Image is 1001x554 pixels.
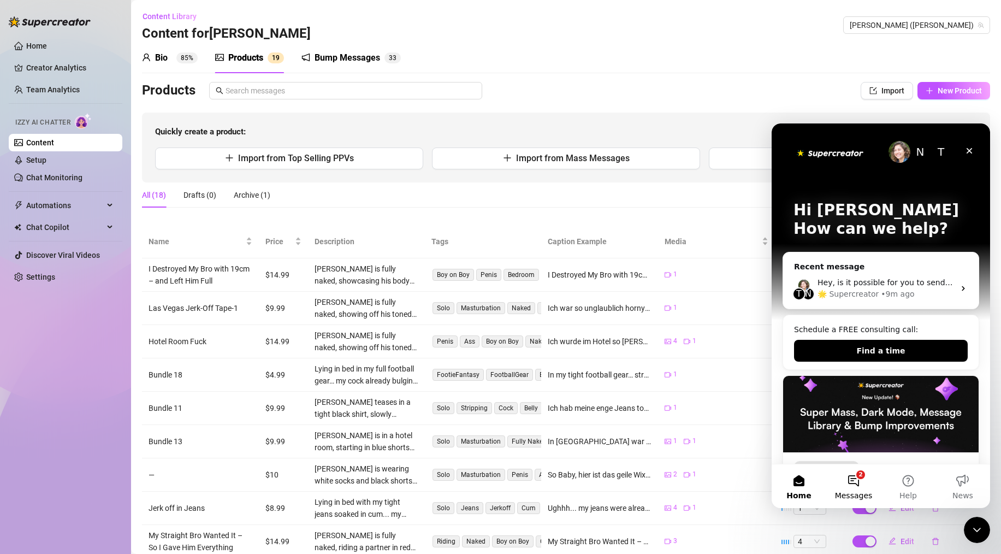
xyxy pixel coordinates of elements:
[155,148,423,169] button: Import from Top Selling PPVs
[692,469,696,480] span: 1
[665,235,760,247] span: Media
[14,223,21,231] img: Chat Copilot
[923,533,948,550] button: delete
[978,22,984,28] span: team
[494,402,518,414] span: Cock
[772,123,990,508] iframe: Intercom live chat
[433,369,484,381] span: FootieFantasy
[183,189,216,201] div: Drafts (0)
[259,325,308,358] td: $14.99
[393,54,396,62] span: 3
[315,496,418,520] div: Lying in bed with my tight jeans soaked in cum... my cock rock hard, I stroke until I can’t hold ...
[535,469,555,481] span: Abs
[15,117,70,128] span: Izzy AI Chatter
[485,502,515,514] span: Jerkoff
[143,12,197,21] span: Content Library
[26,219,104,236] span: Chat Copilot
[216,87,223,95] span: search
[75,113,92,129] img: AI Chatter
[265,235,293,247] span: Price
[673,403,677,413] span: 1
[433,269,474,281] span: Boy on Boy
[155,127,246,137] strong: Quickly create a product:
[22,201,196,212] div: Schedule a FREE consulting call:
[548,302,651,314] div: Ich war so unglaublich horny in [GEOGRAPHIC_DATA], dass ich mir heftig einen runtergeholt und mic...
[142,8,205,25] button: Content Library
[142,258,259,292] td: I Destroyed My Bro with 19cm – and Left Him Full
[234,189,270,201] div: Archive (1)
[548,535,651,547] div: My Straight Bro Wanted It – So I Gave Him Everything Er war immer der Tough Guy. Fußball. Duschen...
[665,372,671,378] span: video-camera
[520,402,542,414] span: Belly
[665,505,671,511] span: picture
[535,369,585,381] span: BulgeInShorts
[22,216,196,238] button: Find a time
[315,263,418,287] div: [PERSON_NAME] is fully naked, showcasing his body and hard cock in a steamy bedroom setting. He p...
[259,292,308,325] td: $9.99
[889,537,896,545] span: edit
[507,469,532,481] span: Penis
[181,368,202,376] span: News
[142,189,166,201] div: All (18)
[457,502,483,514] span: Jeans
[301,53,310,62] span: notification
[880,533,923,550] button: Edit
[503,154,512,162] span: plus
[673,436,677,446] span: 1
[665,272,671,278] span: video-camera
[142,458,259,492] td: —
[798,535,822,547] span: 4
[507,435,551,447] span: Fully Naked
[11,252,208,402] div: Super Mass, Dark Mode, Message Library & Bump ImprovementsFeature update
[665,438,671,445] span: picture
[142,53,151,62] span: user
[861,82,913,99] button: Import
[26,173,82,182] a: Chat Monitoring
[673,336,677,346] span: 4
[673,536,677,546] span: 3
[142,82,196,99] h3: Products
[548,502,651,514] div: Ughhh... my jeans were already soaked from the last time 😩 couldn’t help but stroke my cock slow ...
[457,302,505,314] span: Masturbation
[9,16,91,27] img: logo-BBDzfeDw.svg
[259,225,308,258] th: Price
[26,42,47,50] a: Home
[15,368,39,376] span: Home
[850,17,984,33] span: Marius (mariusrohde)
[525,335,553,347] span: Naked
[486,369,533,381] span: FootballGear
[226,85,476,97] input: Search messages
[215,53,224,62] span: picture
[504,269,539,281] span: Bedroom
[142,25,311,43] h3: Content for [PERSON_NAME]
[507,302,535,314] span: Naked
[541,225,658,258] th: Caption Example
[692,503,696,513] span: 1
[228,51,263,64] div: Products
[665,338,671,345] span: picture
[259,492,308,525] td: $8.99
[259,358,308,392] td: $4.99
[492,535,534,547] span: Boy on Boy
[259,258,308,292] td: $14.99
[259,425,308,458] td: $9.99
[537,302,614,314] span: [DEMOGRAPHIC_DATA]
[917,82,990,99] button: New Product
[665,472,671,478] span: picture
[155,51,168,64] div: Bio
[26,156,46,164] a: Setup
[673,369,677,380] span: 1
[684,472,690,478] span: video-camera
[384,52,401,63] sup: 33
[964,517,990,543] iframe: Intercom live chat
[926,87,933,95] span: plus
[142,492,259,525] td: Jerk off in Jeans
[548,435,651,447] div: In [GEOGRAPHIC_DATA] war ich so geil, dass ich mir mein ganzes Gesicht vollgespritzt habe.
[55,341,109,385] button: Messages
[188,17,208,37] div: Close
